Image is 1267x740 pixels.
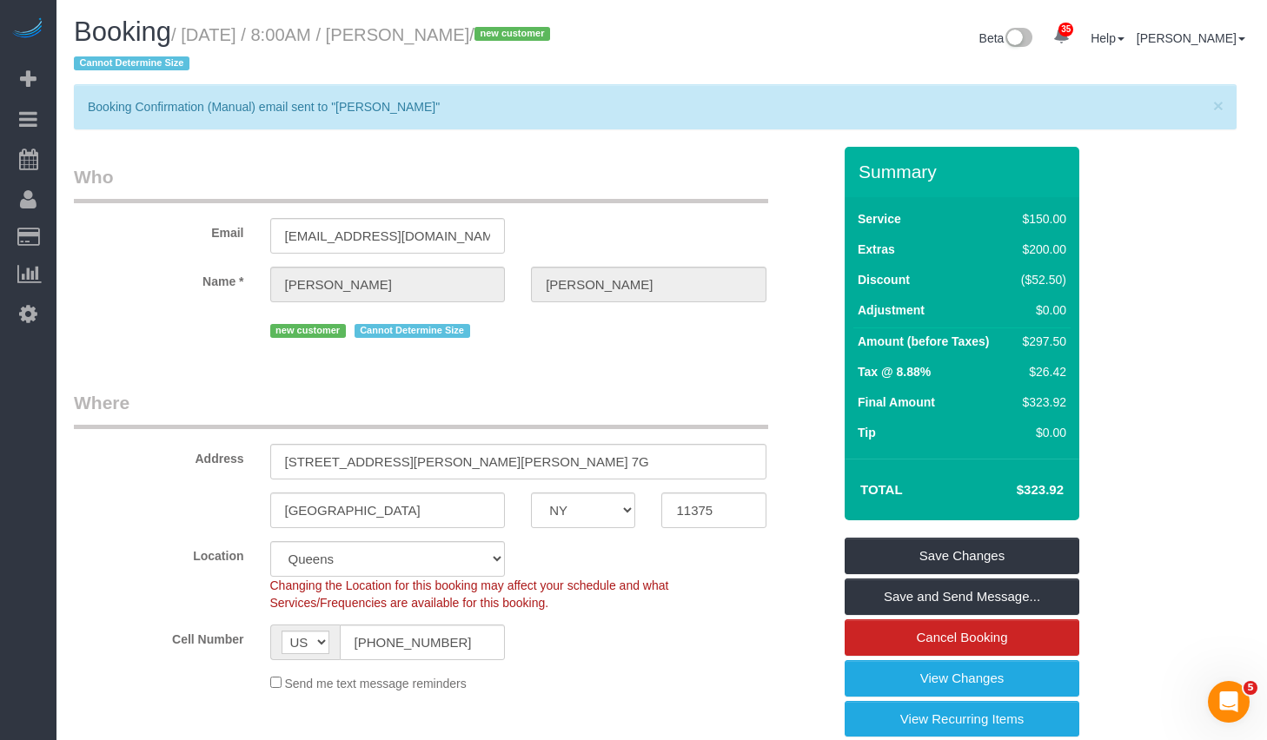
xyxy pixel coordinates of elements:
[858,363,931,380] label: Tax @ 8.88%
[1015,210,1067,228] div: $150.00
[1091,31,1124,45] a: Help
[74,25,555,74] small: / [DATE] / 8:00AM / [PERSON_NAME]
[1213,96,1224,116] span: ×
[270,267,506,302] input: First Name
[340,624,506,660] input: Cell Number
[74,164,768,203] legend: Who
[661,492,766,528] input: Zip Code
[1015,241,1067,258] div: $200.00
[1015,363,1067,380] div: $26.42
[74,17,171,47] span: Booking
[61,444,257,467] label: Address
[74,56,189,70] span: Cannot Determine Size
[270,218,506,254] input: Email
[845,538,1079,574] a: Save Changes
[1208,681,1250,723] iframe: Intercom live chat
[61,624,257,648] label: Cell Number
[1045,17,1078,56] a: 35
[860,482,903,497] strong: Total
[88,98,1205,116] p: Booking Confirmation (Manual) email sent to "[PERSON_NAME]"
[858,424,876,441] label: Tip
[858,393,935,411] label: Final Amount
[1137,31,1245,45] a: [PERSON_NAME]
[270,492,506,528] input: City
[1213,96,1224,115] button: Close
[355,324,470,338] span: Cannot Determine Size
[270,578,669,610] span: Changing the Location for this booking may affect your schedule and what Services/Frequencies are...
[1015,393,1067,411] div: $323.92
[859,162,1071,182] h3: Summary
[474,27,550,41] span: new customer
[270,324,346,338] span: new customer
[845,660,1079,697] a: View Changes
[1058,23,1073,36] span: 35
[965,483,1064,498] h4: $323.92
[74,390,768,429] legend: Where
[1015,333,1067,350] div: $297.50
[284,677,466,690] span: Send me text message reminders
[858,301,925,319] label: Adjustment
[61,267,257,290] label: Name *
[858,241,895,258] label: Extras
[1015,424,1067,441] div: $0.00
[1004,28,1032,50] img: New interface
[858,210,901,228] label: Service
[10,17,45,42] img: Automaid Logo
[61,218,257,241] label: Email
[845,578,1079,615] a: Save and Send Message...
[1015,301,1067,319] div: $0.00
[979,31,1033,45] a: Beta
[845,619,1079,656] a: Cancel Booking
[531,267,766,302] input: Last Name
[1015,271,1067,288] div: ($52.50)
[1244,681,1257,695] span: 5
[61,541,257,565] label: Location
[858,271,910,288] label: Discount
[858,333,989,350] label: Amount (before Taxes)
[845,701,1079,737] a: View Recurring Items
